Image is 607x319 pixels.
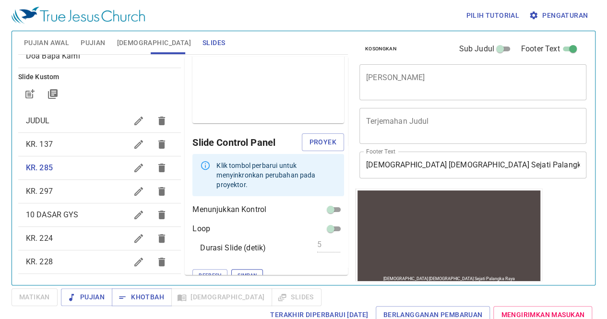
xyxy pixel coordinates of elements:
[462,7,523,24] button: Pilih tutorial
[69,291,105,303] span: Pujian
[356,189,542,284] iframe: from-child
[18,250,181,273] div: KR. 228
[24,37,69,49] span: Pujian Awal
[192,135,301,150] h6: Slide Control Panel
[18,156,181,179] div: KR. 285
[18,203,181,226] div: 10 DASAR GYS
[527,7,592,24] button: Pengaturan
[117,37,191,49] span: [DEMOGRAPHIC_DATA]
[365,45,396,53] span: Kosongkan
[81,37,105,49] span: Pujian
[26,257,53,266] span: KR. 228
[119,291,164,303] span: Khotbah
[18,109,181,132] div: JUDUL
[26,163,53,172] span: KR. 285
[26,210,79,219] span: 10 DASAR GYS
[26,116,50,125] span: JUDUL
[26,187,53,196] span: KR. 297
[112,288,172,306] button: Khotbah
[18,133,181,156] div: KR. 137
[18,180,181,203] div: KR. 297
[199,271,221,280] span: Refresh
[192,223,210,235] p: Loop
[531,10,588,22] span: Pengaturan
[466,10,519,22] span: Pilih tutorial
[200,242,266,254] p: Durasi Slide (detik)
[192,269,227,282] button: Refresh
[459,43,494,55] span: Sub Judul
[238,271,257,280] span: Simpan
[359,43,402,55] button: Kosongkan
[192,204,266,215] p: Menunjukkan Kontrol
[202,37,225,49] span: Slides
[216,157,336,193] div: Klik tombol perbarui untuk menyinkronkan perubahan pada proyektor.
[18,45,181,68] div: Doa Bapa Kami
[18,227,181,250] div: KR. 224
[302,133,344,151] button: Proyek
[26,234,53,243] span: KR. 224
[61,288,112,306] button: Pujian
[12,7,145,24] img: True Jesus Church
[521,43,560,55] span: Footer Text
[231,269,263,282] button: Simpan
[26,140,53,149] span: KR. 137
[26,51,80,60] span: [object Object]
[309,136,336,148] span: Proyek
[18,72,181,83] h6: Slide Kustom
